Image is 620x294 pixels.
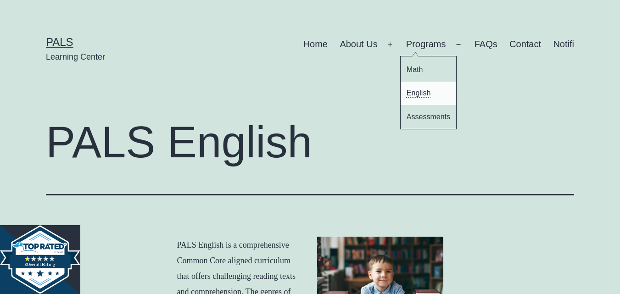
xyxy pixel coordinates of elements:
a: Notifi [547,33,580,56]
tspan: 0 [25,261,28,267]
p: Learning Center [46,51,105,63]
text: Overall Rating [25,261,56,267]
a: Math [401,58,457,81]
a: Programs [400,33,452,56]
a: Contact [503,33,547,56]
a: PALS [46,36,73,48]
nav: Primary menu [303,33,574,56]
a: Home [297,33,334,56]
a: Assessments [401,105,457,128]
a: About Us [334,33,384,56]
a: English [401,82,457,105]
a: FAQs [469,33,503,56]
h1: PALS English [46,118,574,166]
